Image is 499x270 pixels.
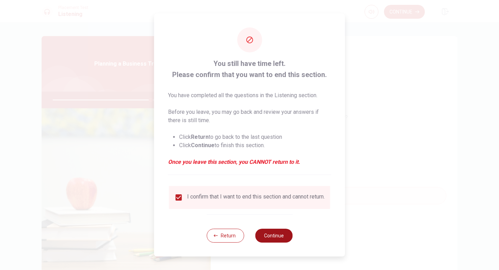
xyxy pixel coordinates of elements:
[255,229,292,243] button: Continue
[179,141,331,150] li: Click to finish this section.
[191,134,209,140] strong: Return
[168,58,331,80] span: You still have time left. Please confirm that you want to end this section.
[191,142,215,149] strong: Continue
[168,91,331,100] p: You have completed all the questions in the Listening section.
[168,158,331,166] em: Once you leave this section, you CANNOT return to it.
[168,108,331,125] p: Before you leave, you may go back and review your answers if there is still time.
[187,193,325,202] div: I confirm that I want to end this section and cannot return.
[207,229,244,243] button: Return
[179,133,331,141] li: Click to go back to the last question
